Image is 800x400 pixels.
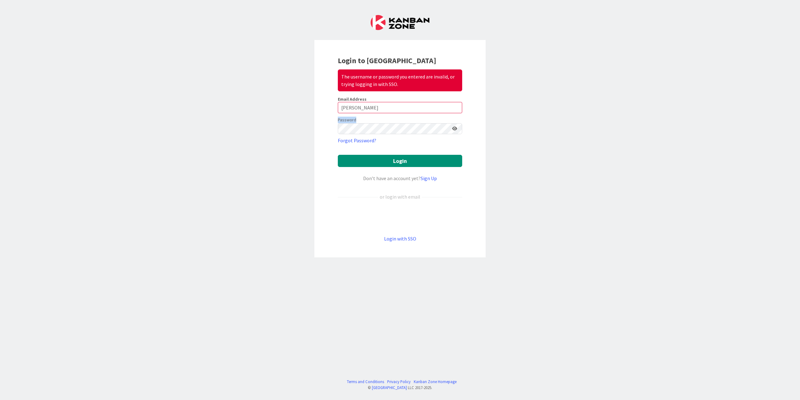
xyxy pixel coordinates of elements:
a: Terms and Conditions [347,379,384,385]
a: Kanban Zone Homepage [414,379,457,385]
button: Login [338,155,462,167]
label: Password [338,117,356,123]
label: Email Address [338,96,367,102]
div: The username or password you entered are invalid, or trying logging in with SSO. [338,69,462,91]
img: Kanban Zone [371,15,429,30]
a: Forgot Password? [338,137,376,144]
b: Login to [GEOGRAPHIC_DATA] [338,56,436,65]
iframe: Knop Inloggen met Google [335,211,465,225]
a: [GEOGRAPHIC_DATA] [372,385,407,390]
a: Login with SSO [384,235,416,242]
div: © LLC 2017- 2025 . [344,385,457,391]
div: Don’t have an account yet? [338,175,462,182]
div: or login with email [378,193,422,200]
a: Sign Up [421,175,437,181]
a: Privacy Policy [387,379,411,385]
